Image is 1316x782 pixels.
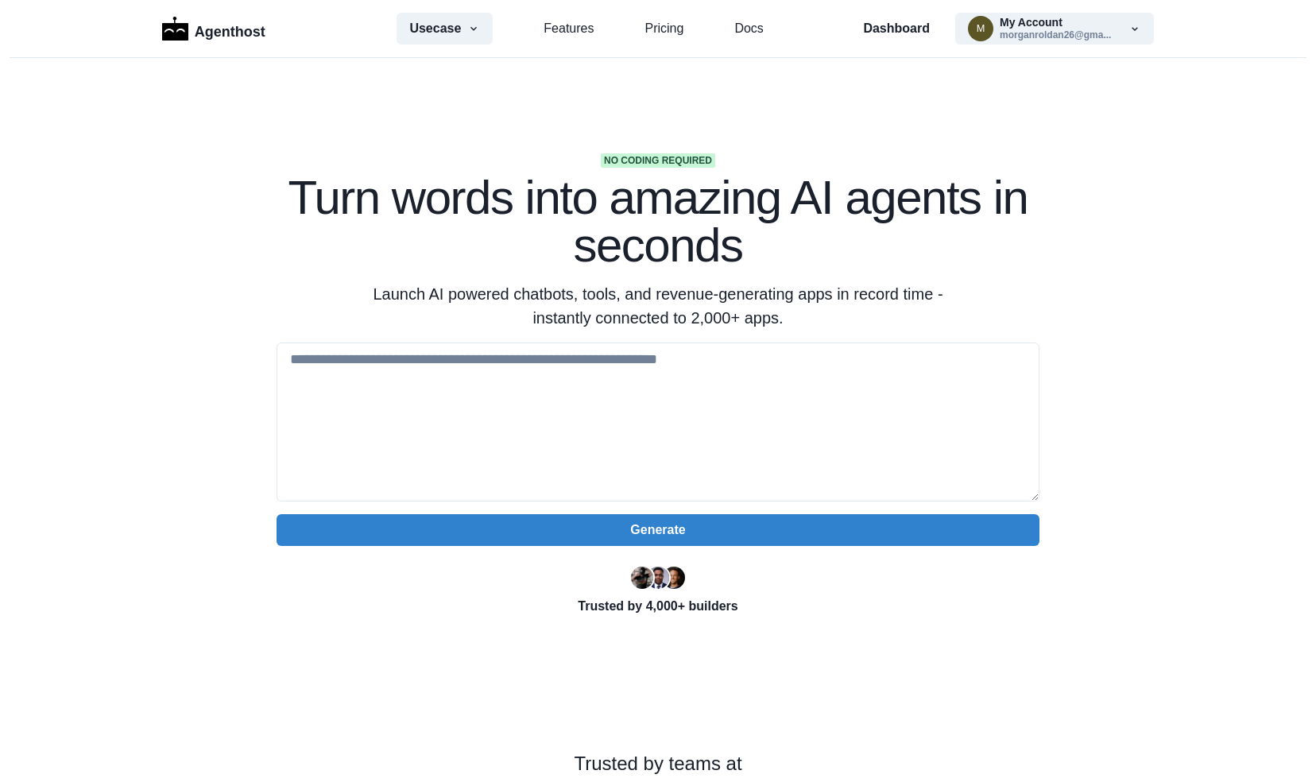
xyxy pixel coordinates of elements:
a: Pricing [644,19,683,38]
a: Features [544,19,594,38]
span: No coding required [601,153,715,168]
button: Usecase [397,13,493,45]
img: Kent Dodds [663,567,685,589]
p: Agenthost [195,15,265,43]
img: Ryan Florence [631,567,653,589]
p: Trusted by teams at [51,749,1265,778]
button: Generate [277,514,1039,546]
p: Trusted by 4,000+ builders [277,597,1039,616]
button: morganroldan26@gmail.comMy Accountmorganroldan26@gma... [955,13,1154,45]
p: Launch AI powered chatbots, tools, and revenue-generating apps in record time - instantly connect... [353,282,963,330]
a: LogoAgenthost [162,15,265,43]
a: Dashboard [863,19,930,38]
h1: Turn words into amazing AI agents in seconds [277,174,1039,269]
img: Logo [162,17,188,41]
a: Docs [734,19,763,38]
img: Segun Adebayo [647,567,669,589]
